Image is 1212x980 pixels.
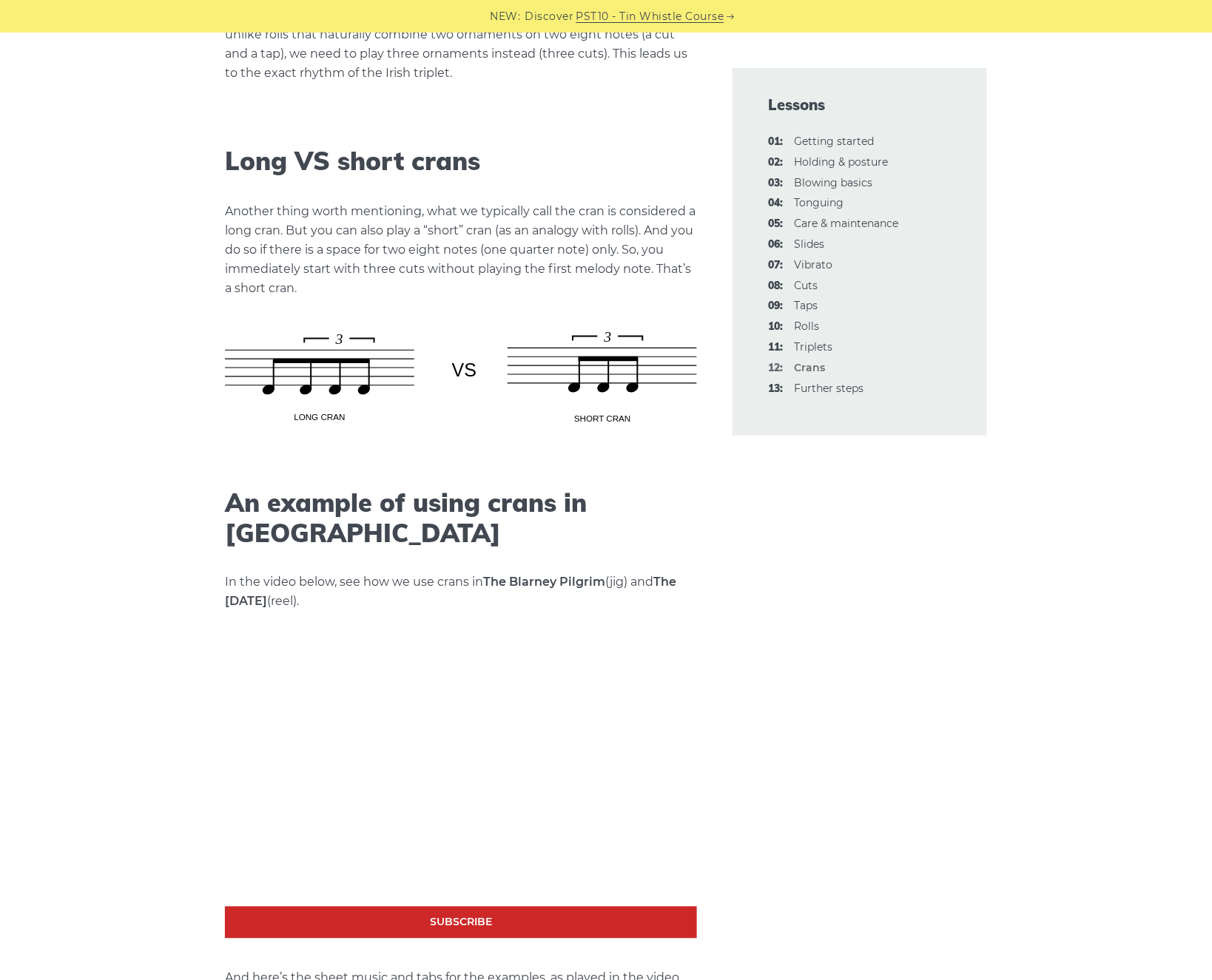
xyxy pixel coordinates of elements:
[768,359,783,377] span: 12:
[794,279,818,292] a: 08:Cuts
[768,215,783,233] span: 05:
[794,320,819,333] a: 10:Rolls
[794,361,825,374] strong: Crans
[225,573,697,612] p: In the video below, see how we use crans in (jig) and (reel).
[225,6,697,83] p: You can notice we generally tend to use crans in the same spots as rolls. But unlike rolls that n...
[525,8,574,25] span: Discover
[225,146,697,177] h2: Long VS short crans
[225,575,676,609] strong: The [DATE]
[794,237,824,251] a: 06:Slides
[768,297,783,315] span: 09:
[768,318,783,336] span: 10:
[794,340,832,354] a: 11:Triplets
[768,257,783,274] span: 07:
[225,202,697,298] p: Another thing worth mentioning, what we typically call the cran is considered a long cran. But yo...
[768,277,783,295] span: 08:
[768,236,783,254] span: 06:
[768,133,783,151] span: 01:
[768,154,783,172] span: 02:
[225,328,697,424] img: Tin whistle long crans VS short crans - staff notation
[225,488,697,549] h2: An example of using crans in [GEOGRAPHIC_DATA]
[768,339,783,356] span: 11:
[768,175,783,192] span: 03:
[225,642,697,908] iframe: Tin Whistle Crans - Blarney Pilgrim & Christmas Eve
[225,907,697,939] a: Subscribe
[576,8,724,25] a: PST10 - Tin Whistle Course
[794,135,874,148] a: 01:Getting started
[794,258,832,271] a: 07:Vibrato
[483,575,605,589] strong: The Blarney Pilgrim
[794,176,872,189] a: 03:Blowing basics
[491,8,521,25] span: NEW:
[794,196,844,209] a: 04:Tonguing
[768,195,783,212] span: 04:
[768,95,952,115] span: Lessons
[794,382,863,395] a: 13:Further steps
[794,299,818,312] a: 09:Taps
[768,380,783,398] span: 13:
[794,217,898,230] a: 05:Care & maintenance
[794,155,888,169] a: 02:Holding & posture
